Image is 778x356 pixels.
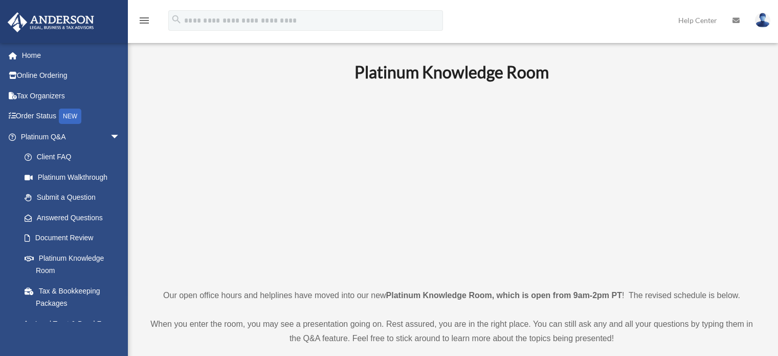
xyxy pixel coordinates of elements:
[7,45,136,66] a: Home
[59,109,81,124] div: NEW
[7,106,136,127] a: Order StatusNEW
[386,291,622,300] strong: Platinum Knowledge Room, which is open from 9am-2pm PT
[110,127,130,148] span: arrow_drop_down
[14,167,136,187] a: Platinum Walkthrough
[171,14,182,25] i: search
[138,18,150,27] a: menu
[14,147,136,167] a: Client FAQ
[138,14,150,27] i: menu
[14,281,136,313] a: Tax & Bookkeeping Packages
[14,313,136,334] a: Land Trust & Deed Forum
[14,207,136,228] a: Answered Questions
[5,12,97,32] img: Anderson Advisors Platinum Portal
[298,96,605,269] iframe: 231110_Toby_KnowledgeRoom
[146,288,758,303] p: Our open office hours and helplines have moved into our new ! The revised schedule is below.
[14,248,130,281] a: Platinum Knowledge Room
[7,127,136,147] a: Platinum Q&Aarrow_drop_down
[14,228,136,248] a: Document Review
[354,62,549,82] b: Platinum Knowledge Room
[7,86,136,106] a: Tax Organizers
[14,187,136,208] a: Submit a Question
[7,66,136,86] a: Online Ordering
[755,13,770,28] img: User Pic
[146,317,758,346] p: When you enter the room, you may see a presentation going on. Rest assured, you are in the right ...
